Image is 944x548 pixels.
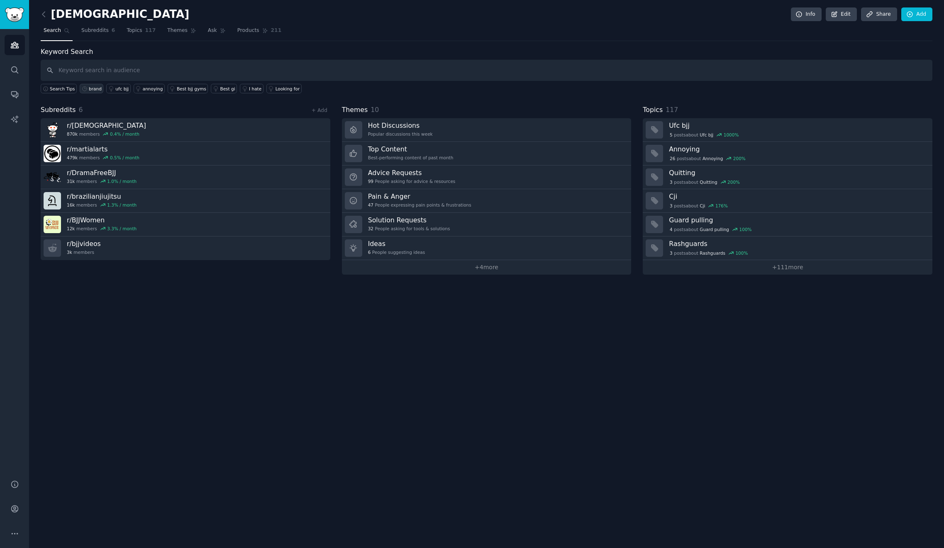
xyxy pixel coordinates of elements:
[703,156,723,161] span: Annoying
[67,249,72,255] span: 3k
[211,84,237,93] a: Best gi
[50,86,75,92] span: Search Tips
[669,239,927,248] h3: Rashguards
[700,179,717,185] span: Quitting
[67,178,75,184] span: 31k
[44,27,61,34] span: Search
[107,178,137,184] div: 1.0 % / month
[79,106,83,114] span: 6
[67,226,137,231] div: members
[41,189,330,213] a: r/brazilianjiujitsu16kmembers1.3% / month
[670,250,673,256] span: 3
[205,24,229,41] a: Ask
[168,84,208,93] a: Best bjj gyms
[669,226,752,233] div: post s about
[669,145,927,153] h3: Annoying
[107,202,137,208] div: 1.3 % / month
[368,121,433,130] h3: Hot Discussions
[266,84,302,93] a: Looking for
[669,155,746,162] div: post s about
[368,249,425,255] div: People suggesting ideas
[666,106,678,114] span: 117
[368,226,373,231] span: 32
[112,27,115,34] span: 6
[368,202,471,208] div: People expressing pain points & frustrations
[167,27,188,34] span: Themes
[342,189,632,213] a: Pain & Anger47People expressing pain points & frustrations
[240,84,263,93] a: I hate
[368,192,471,201] h3: Pain & Anger
[41,118,330,142] a: r/[DEMOGRAPHIC_DATA]870kmembers0.4% / month
[368,249,371,255] span: 6
[791,7,822,22] a: Info
[643,105,663,115] span: Topics
[143,86,163,92] div: annoying
[106,84,130,93] a: ufc bjj
[861,7,897,22] a: Share
[115,86,129,92] div: ufc bjj
[670,132,673,138] span: 5
[110,131,139,137] div: 0.4 % / month
[89,86,102,92] div: brand
[700,203,705,209] span: Cji
[271,27,282,34] span: 211
[669,202,728,209] div: post s about
[368,216,450,224] h3: Solution Requests
[41,60,932,81] input: Keyword search in audience
[67,226,75,231] span: 12k
[669,192,927,201] h3: Cji
[368,155,454,161] div: Best-performing content of past month
[41,213,330,236] a: r/BJJWomen12kmembers3.3% / month
[67,192,137,201] h3: r/ brazilianjiujitsu
[67,155,139,161] div: members
[67,216,137,224] h3: r/ BJJWomen
[715,203,728,209] div: 176 %
[368,202,373,208] span: 47
[670,203,673,209] span: 3
[669,131,739,139] div: post s about
[643,236,932,260] a: Rashguards3postsaboutRashguards100%
[164,24,199,41] a: Themes
[733,156,746,161] div: 200 %
[67,202,137,208] div: members
[249,86,261,92] div: I hate
[134,84,165,93] a: annoying
[826,7,857,22] a: Edit
[643,142,932,166] a: Annoying26postsaboutAnnoying200%
[67,121,146,130] h3: r/ [DEMOGRAPHIC_DATA]
[368,178,373,184] span: 99
[342,260,632,275] a: +4more
[67,145,139,153] h3: r/ martialarts
[371,106,379,114] span: 10
[342,142,632,166] a: Top ContentBest-performing content of past month
[41,48,93,56] label: Keyword Search
[41,166,330,189] a: r/DramaFreeBJJ31kmembers1.0% / month
[643,189,932,213] a: Cji3postsaboutCji176%
[44,168,61,186] img: DramaFreeBJJ
[41,84,77,93] button: Search Tips
[67,239,101,248] h3: r/ bjjvideos
[669,168,927,177] h3: Quitting
[44,216,61,233] img: BJJWomen
[41,236,330,260] a: r/bjjvideos3kmembers
[669,249,749,257] div: post s about
[41,24,73,41] a: Search
[220,86,235,92] div: Best gi
[643,260,932,275] a: +111more
[234,24,284,41] a: Products211
[342,105,368,115] span: Themes
[67,131,146,137] div: members
[41,142,330,166] a: r/martialarts479kmembers0.5% / month
[145,27,156,34] span: 117
[67,249,101,255] div: members
[643,166,932,189] a: Quitting3postsaboutQuitting200%
[124,24,159,41] a: Topics117
[41,8,189,21] h2: [DEMOGRAPHIC_DATA]
[670,156,675,161] span: 26
[368,239,425,248] h3: Ideas
[110,155,139,161] div: 0.5 % / month
[669,121,927,130] h3: Ufc bjj
[368,178,456,184] div: People asking for advice & resources
[80,84,103,93] a: brand
[342,213,632,236] a: Solution Requests32People asking for tools & solutions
